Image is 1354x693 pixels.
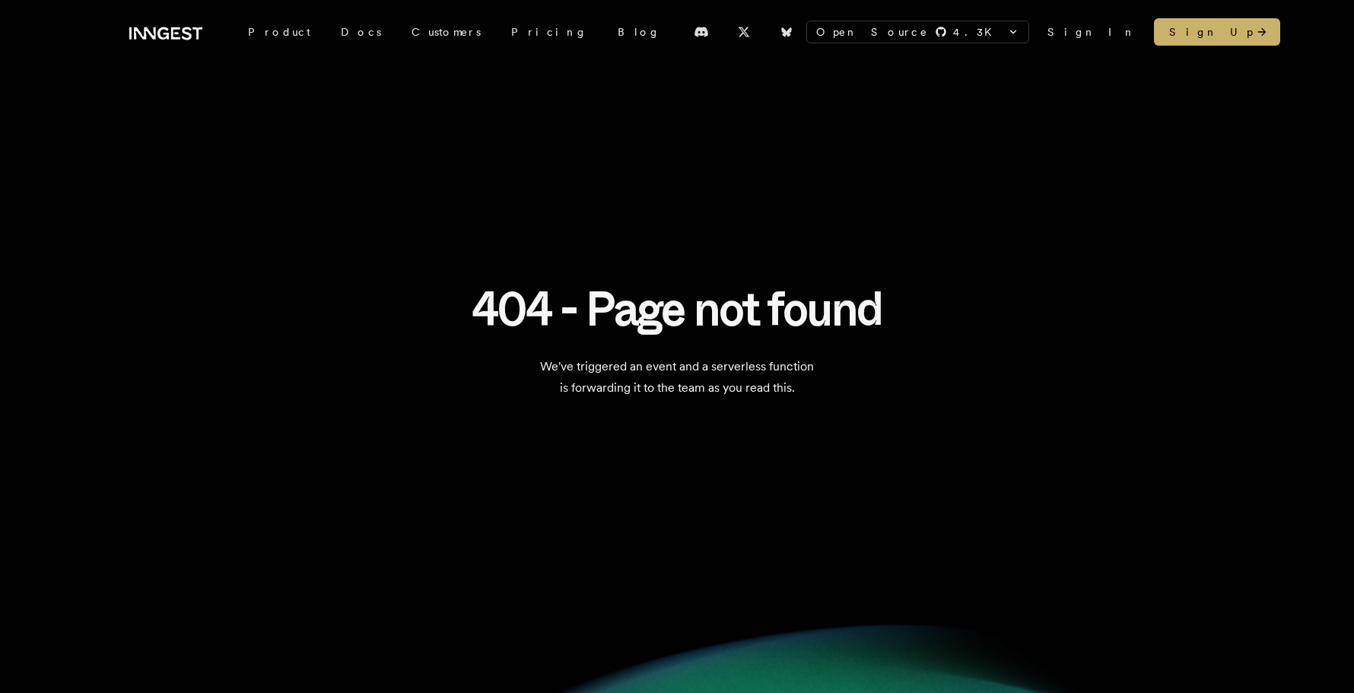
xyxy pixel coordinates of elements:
h1: 404 - Page not found [472,283,882,335]
a: Discord [685,20,718,44]
a: Bluesky [770,20,803,44]
span: 4.3 K [953,24,1001,40]
a: Customers [396,18,496,46]
a: Blog [602,18,675,46]
p: We've triggered an event and a serverless function is forwarding it to the team as you read this. [458,356,896,399]
a: Sign In [1047,24,1136,40]
div: Product [233,18,326,46]
a: Sign Up [1154,18,1280,46]
span: Open Source [816,24,929,40]
a: X [727,20,761,44]
a: Docs [326,18,396,46]
a: Pricing [496,18,602,46]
